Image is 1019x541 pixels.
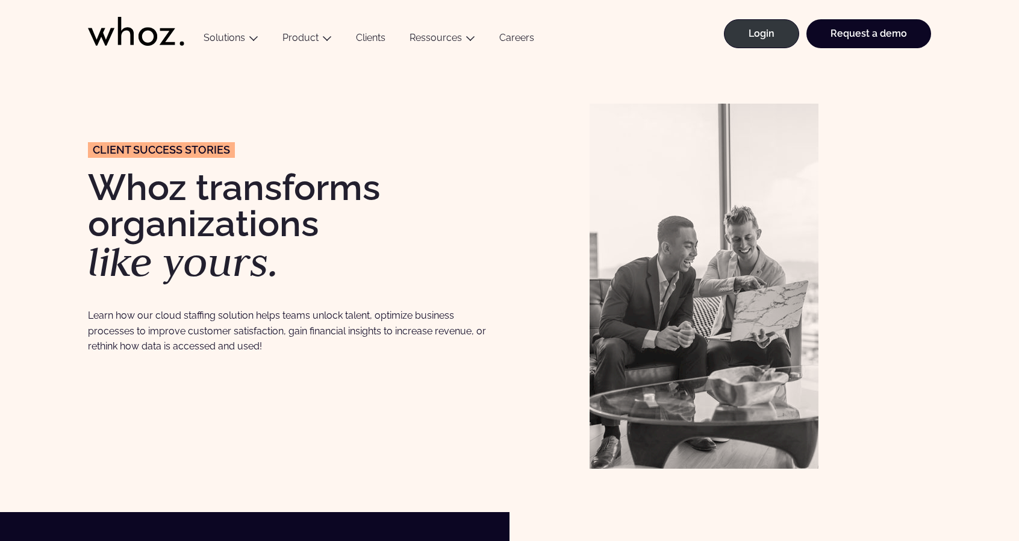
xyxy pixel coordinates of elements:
[590,104,818,469] img: Clients Whoz
[487,32,546,48] a: Careers
[344,32,397,48] a: Clients
[192,32,270,48] button: Solutions
[88,308,497,354] p: Learn how our cloud staffing solution helps teams unlock talent, optimize business processes to i...
[270,32,344,48] button: Product
[93,145,230,155] span: CLIENT success stories
[88,169,497,283] h1: Whoz transforms organizations
[88,235,279,288] em: like yours.
[724,19,799,48] a: Login
[806,19,931,48] a: Request a demo
[282,32,319,43] a: Product
[397,32,487,48] button: Ressources
[410,32,462,43] a: Ressources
